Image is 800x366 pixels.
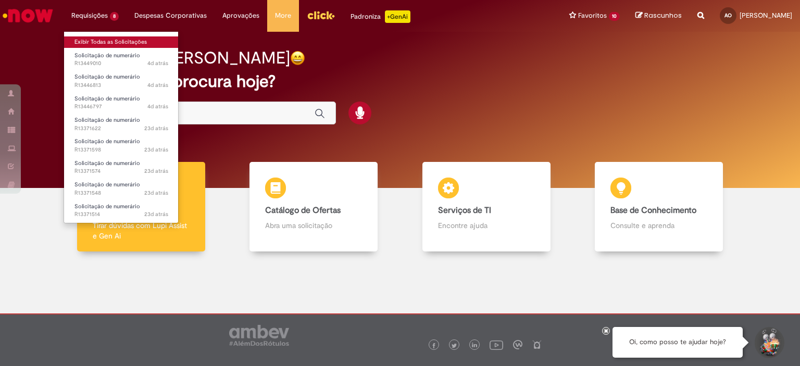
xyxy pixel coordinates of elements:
span: Solicitação de numerário [74,52,140,59]
span: 23d atrás [144,210,168,218]
a: Aberto R13371514 : Solicitação de numerário [64,201,179,220]
a: Rascunhos [635,11,682,21]
div: Padroniza [351,10,410,23]
button: Iniciar Conversa de Suporte [753,327,784,358]
img: happy-face.png [290,51,305,66]
span: Solicitação de numerário [74,137,140,145]
time: 07/08/2025 14:34:45 [144,210,168,218]
span: AO [724,12,732,19]
b: Catálogo de Ofertas [265,205,341,216]
div: Oi, como posso te ajudar hoje? [612,327,743,358]
span: 23d atrás [144,124,168,132]
span: 4d atrás [147,103,168,110]
span: R13446813 [74,81,168,90]
span: Solicitação de numerário [74,181,140,188]
span: Rascunhos [644,10,682,20]
span: R13371622 [74,124,168,133]
time: 07/08/2025 14:39:47 [144,189,168,197]
img: logo_footer_naosei.png [532,340,542,349]
span: 8 [110,12,119,21]
span: Solicitação de numerário [74,95,140,103]
time: 07/08/2025 14:49:38 [144,124,168,132]
span: 4d atrás [147,59,168,67]
img: logo_footer_workplace.png [513,340,522,349]
a: Aberto R13371622 : Solicitação de numerário [64,115,179,134]
span: R13371598 [74,146,168,154]
span: More [275,10,291,21]
span: R13371574 [74,167,168,175]
span: 10 [609,12,620,21]
span: Solicitação de numerário [74,73,140,81]
span: R13446797 [74,103,168,111]
h2: Boa tarde, [PERSON_NAME] [79,49,290,67]
a: Catálogo de Ofertas Abra uma solicitação [228,162,401,252]
time: 26/08/2025 08:56:02 [147,103,168,110]
span: R13449010 [74,59,168,68]
span: R13371548 [74,189,168,197]
img: logo_footer_twitter.png [452,343,457,348]
span: [PERSON_NAME] [740,11,792,20]
time: 26/08/2025 08:59:19 [147,81,168,89]
span: 23d atrás [144,167,168,175]
span: Despesas Corporativas [134,10,207,21]
span: Solicitação de numerário [74,159,140,167]
span: Aprovações [222,10,259,21]
p: +GenAi [385,10,410,23]
b: Serviços de TI [438,205,491,216]
p: Consulte e aprenda [610,220,707,231]
ul: Requisições [64,31,179,223]
span: Favoritos [578,10,607,21]
p: Abra uma solicitação [265,220,362,231]
img: logo_footer_youtube.png [490,338,503,351]
span: 23d atrás [144,146,168,154]
span: Requisições [71,10,108,21]
time: 07/08/2025 14:43:30 [144,167,168,175]
a: Aberto R13371548 : Solicitação de numerário [64,179,179,198]
img: click_logo_yellow_360x200.png [307,7,335,23]
a: Exibir Todas as Solicitações [64,36,179,48]
p: Encontre ajuda [438,220,535,231]
img: ServiceNow [1,5,55,26]
img: logo_footer_ambev_rotulo_gray.png [229,325,289,346]
h2: O que você procura hoje? [79,72,721,91]
b: Base de Conhecimento [610,205,696,216]
time: 07/08/2025 14:46:50 [144,146,168,154]
span: Solicitação de numerário [74,203,140,210]
img: logo_footer_facebook.png [431,343,436,348]
a: Aberto R13449010 : Solicitação de numerário [64,50,179,69]
a: Base de Conhecimento Consulte e aprenda [573,162,746,252]
img: logo_footer_linkedin.png [472,343,477,349]
span: Solicitação de numerário [74,116,140,124]
span: 4d atrás [147,81,168,89]
span: R13371514 [74,210,168,219]
a: Serviços de TI Encontre ajuda [400,162,573,252]
p: Tirar dúvidas com Lupi Assist e Gen Ai [93,220,190,241]
a: Aberto R13371598 : Solicitação de numerário [64,136,179,155]
span: 23d atrás [144,189,168,197]
a: Tirar dúvidas Tirar dúvidas com Lupi Assist e Gen Ai [55,162,228,252]
a: Aberto R13371574 : Solicitação de numerário [64,158,179,177]
time: 26/08/2025 15:18:45 [147,59,168,67]
a: Aberto R13446813 : Solicitação de numerário [64,71,179,91]
a: Aberto R13446797 : Solicitação de numerário [64,93,179,112]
